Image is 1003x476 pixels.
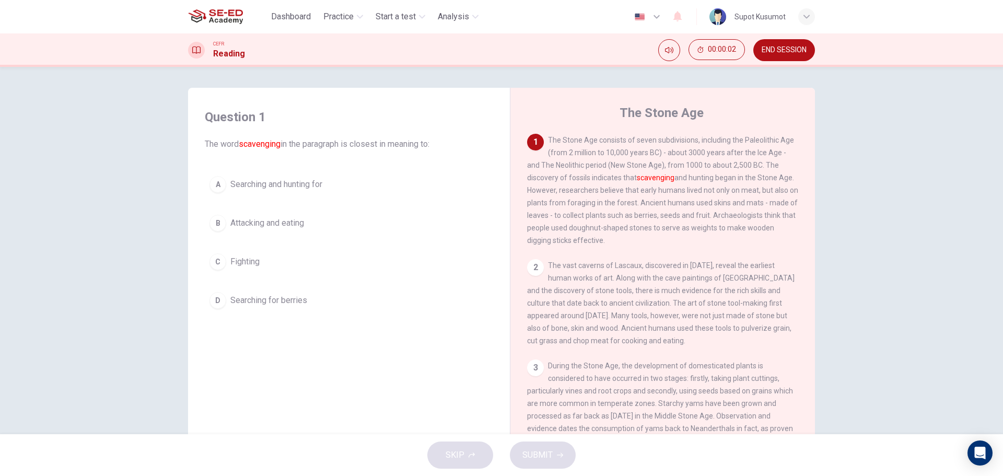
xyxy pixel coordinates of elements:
div: 1 [527,134,544,150]
div: Open Intercom Messenger [967,440,993,466]
h1: Reading [213,48,245,60]
a: SE-ED Academy logo [188,6,267,27]
div: Mute [658,39,680,61]
button: 00:00:02 [689,39,745,60]
button: Practice [319,7,367,26]
span: Searching and hunting for [230,178,322,191]
div: Supot Kusumot [734,10,786,23]
button: END SESSION [753,39,815,61]
img: Profile picture [709,8,726,25]
div: D [209,292,226,309]
button: DSearching for berries [205,287,493,314]
span: CEFR [213,40,224,48]
h4: The Stone Age [620,105,704,121]
div: Hide [689,39,745,61]
font: scavenging [239,139,281,149]
button: Analysis [434,7,483,26]
button: Start a test [371,7,429,26]
span: The word in the paragraph is closest in meaning to: [205,138,493,150]
button: BAttacking and eating [205,210,493,236]
span: Attacking and eating [230,217,304,229]
div: C [209,253,226,270]
button: ASearching and hunting for [205,171,493,198]
span: Analysis [438,10,469,23]
img: SE-ED Academy logo [188,6,243,27]
button: CFighting [205,249,493,275]
span: Dashboard [271,10,311,23]
span: Start a test [376,10,416,23]
span: The vast caverns of Lascaux, discovered in [DATE], reveal the earliest human works of art. Along ... [527,261,795,345]
div: A [209,176,226,193]
font: scavenging [637,173,674,182]
span: The Stone Age consists of seven subdivisions, including the Paleolithic Age (from 2 million to 10... [527,136,798,245]
img: en [633,13,646,21]
span: Fighting [230,256,260,268]
button: Dashboard [267,7,315,26]
div: B [209,215,226,231]
span: END SESSION [762,46,807,54]
span: Searching for berries [230,294,307,307]
span: 00:00:02 [708,45,736,54]
h4: Question 1 [205,109,493,125]
div: 2 [527,259,544,276]
div: 3 [527,359,544,376]
span: Practice [323,10,354,23]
